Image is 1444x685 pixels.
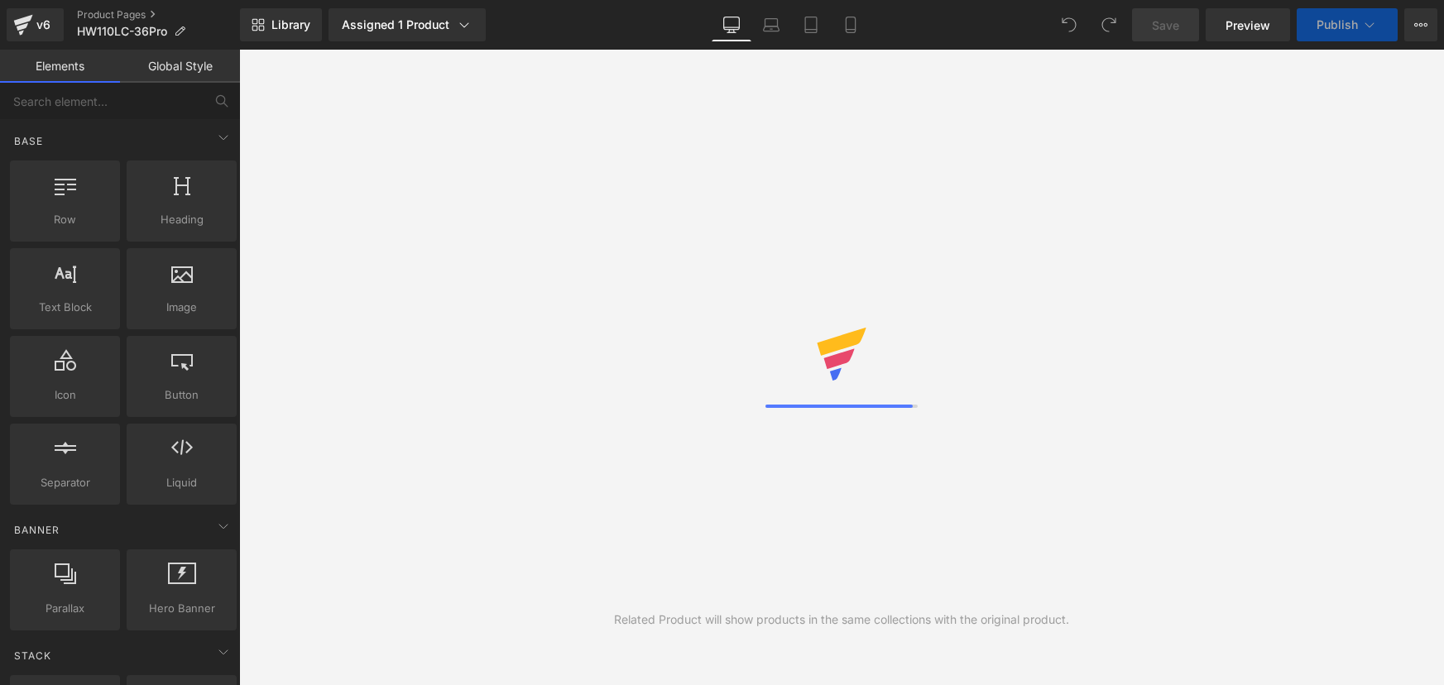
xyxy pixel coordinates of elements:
span: Banner [12,522,61,538]
span: Base [12,133,45,149]
a: Laptop [751,8,791,41]
span: Heading [132,211,232,228]
span: Liquid [132,474,232,491]
span: Image [132,299,232,316]
span: Separator [15,474,115,491]
span: Stack [12,648,53,663]
span: Parallax [15,600,115,617]
span: Row [15,211,115,228]
a: Product Pages [77,8,240,22]
button: More [1404,8,1437,41]
div: v6 [33,14,54,36]
span: Save [1152,17,1179,34]
span: Text Block [15,299,115,316]
div: Related Product will show products in the same collections with the original product. [614,611,1069,629]
button: Undo [1053,8,1086,41]
span: Library [271,17,310,32]
a: Mobile [831,8,871,41]
a: Desktop [712,8,751,41]
span: Preview [1226,17,1270,34]
button: Redo [1092,8,1125,41]
a: v6 [7,8,64,41]
span: Button [132,386,232,404]
a: New Library [240,8,322,41]
span: Hero Banner [132,600,232,617]
span: Publish [1317,18,1358,31]
a: Preview [1206,8,1290,41]
span: HW110LC-36Pro [77,25,167,38]
a: Global Style [120,50,240,83]
span: Icon [15,386,115,404]
button: Publish [1297,8,1398,41]
a: Tablet [791,8,831,41]
div: Assigned 1 Product [342,17,473,33]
